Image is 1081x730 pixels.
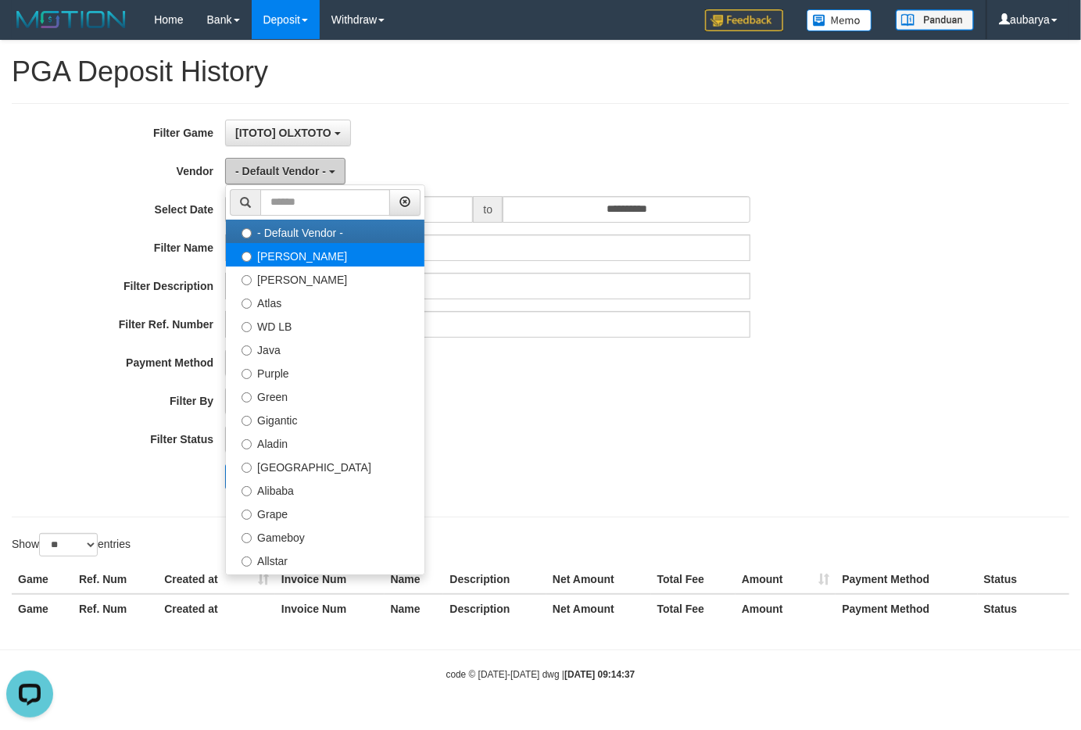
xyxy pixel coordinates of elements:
[226,313,424,337] label: WD LB
[235,127,331,139] span: [ITOTO] OLXTOTO
[12,8,131,31] img: MOTION_logo.png
[226,267,424,290] label: [PERSON_NAME]
[226,360,424,384] label: Purple
[225,120,351,146] button: [ITOTO] OLXTOTO
[12,56,1069,88] h1: PGA Deposit History
[473,196,503,223] span: to
[242,510,252,520] input: Grape
[446,669,635,680] small: code © [DATE]-[DATE] dwg |
[242,533,252,543] input: Gameboy
[836,565,977,594] th: Payment Method
[242,228,252,238] input: - Default Vendor -
[242,439,252,449] input: Aladin
[242,252,252,262] input: [PERSON_NAME]
[385,565,444,594] th: Name
[978,594,1069,623] th: Status
[242,299,252,309] input: Atlas
[226,524,424,548] label: Gameboy
[226,431,424,454] label: Aladin
[226,220,424,243] label: - Default Vendor -
[836,594,977,623] th: Payment Method
[978,565,1069,594] th: Status
[226,243,424,267] label: [PERSON_NAME]
[73,594,158,623] th: Ref. Num
[242,322,252,332] input: WD LB
[158,594,275,623] th: Created at
[242,369,252,379] input: Purple
[226,407,424,431] label: Gigantic
[226,571,424,595] label: Xtr
[6,6,53,53] button: Open LiveChat chat widget
[651,565,736,594] th: Total Fee
[39,533,98,556] select: Showentries
[546,594,651,623] th: Net Amount
[242,275,252,285] input: [PERSON_NAME]
[242,463,252,473] input: [GEOGRAPHIC_DATA]
[385,594,444,623] th: Name
[225,158,345,184] button: - Default Vendor -
[705,9,783,31] img: Feedback.jpg
[242,392,252,403] input: Green
[242,486,252,496] input: Alibaba
[226,290,424,313] label: Atlas
[546,565,651,594] th: Net Amount
[275,565,385,594] th: Invoice Num
[443,565,546,594] th: Description
[12,594,73,623] th: Game
[73,565,158,594] th: Ref. Num
[736,594,836,623] th: Amount
[443,594,546,623] th: Description
[226,384,424,407] label: Green
[896,9,974,30] img: panduan.png
[12,533,131,556] label: Show entries
[242,556,252,567] input: Allstar
[158,565,275,594] th: Created at
[226,501,424,524] label: Grape
[242,416,252,426] input: Gigantic
[651,594,736,623] th: Total Fee
[807,9,872,31] img: Button%20Memo.svg
[226,548,424,571] label: Allstar
[226,337,424,360] label: Java
[12,565,73,594] th: Game
[235,165,326,177] span: - Default Vendor -
[275,594,385,623] th: Invoice Num
[226,478,424,501] label: Alibaba
[226,454,424,478] label: [GEOGRAPHIC_DATA]
[564,669,635,680] strong: [DATE] 09:14:37
[736,565,836,594] th: Amount
[242,345,252,356] input: Java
